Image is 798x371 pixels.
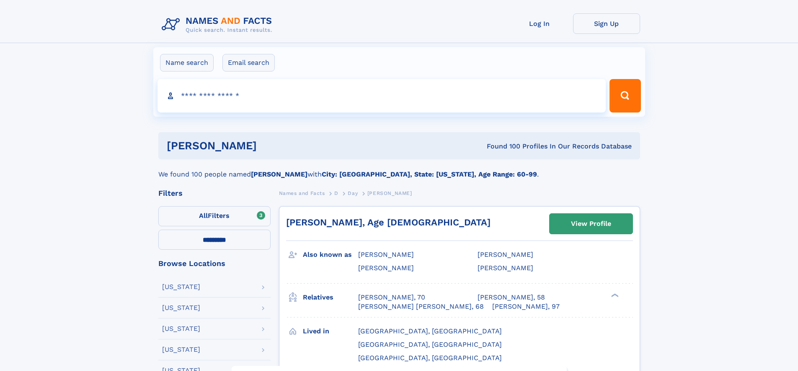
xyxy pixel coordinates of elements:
[162,346,200,353] div: [US_STATE]
[492,302,560,311] a: [PERSON_NAME], 97
[478,264,533,272] span: [PERSON_NAME]
[348,190,358,196] span: Day
[506,13,573,34] a: Log In
[358,302,484,311] a: [PERSON_NAME] [PERSON_NAME], 68
[358,340,502,348] span: [GEOGRAPHIC_DATA], [GEOGRAPHIC_DATA]
[367,190,412,196] span: [PERSON_NAME]
[303,290,358,304] h3: Relatives
[358,293,425,302] a: [PERSON_NAME], 70
[251,170,307,178] b: [PERSON_NAME]
[334,188,338,198] a: D
[162,304,200,311] div: [US_STATE]
[322,170,537,178] b: City: [GEOGRAPHIC_DATA], State: [US_STATE], Age Range: 60-99
[162,284,200,290] div: [US_STATE]
[158,189,271,197] div: Filters
[158,159,640,179] div: We found 100 people named with .
[358,264,414,272] span: [PERSON_NAME]
[358,251,414,258] span: [PERSON_NAME]
[358,327,502,335] span: [GEOGRAPHIC_DATA], [GEOGRAPHIC_DATA]
[573,13,640,34] a: Sign Up
[162,325,200,332] div: [US_STATE]
[303,248,358,262] h3: Also known as
[279,188,325,198] a: Names and Facts
[334,190,338,196] span: D
[348,188,358,198] a: Day
[571,214,611,233] div: View Profile
[158,13,279,36] img: Logo Names and Facts
[160,54,214,72] label: Name search
[158,206,271,226] label: Filters
[478,251,533,258] span: [PERSON_NAME]
[478,293,545,302] a: [PERSON_NAME], 58
[372,142,632,151] div: Found 100 Profiles In Our Records Database
[609,79,640,113] button: Search Button
[286,217,491,228] a: [PERSON_NAME], Age [DEMOGRAPHIC_DATA]
[199,212,208,220] span: All
[158,79,606,113] input: search input
[609,292,619,298] div: ❯
[167,141,372,151] h1: [PERSON_NAME]
[158,260,271,267] div: Browse Locations
[358,354,502,362] span: [GEOGRAPHIC_DATA], [GEOGRAPHIC_DATA]
[550,214,633,234] a: View Profile
[222,54,275,72] label: Email search
[303,324,358,338] h3: Lived in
